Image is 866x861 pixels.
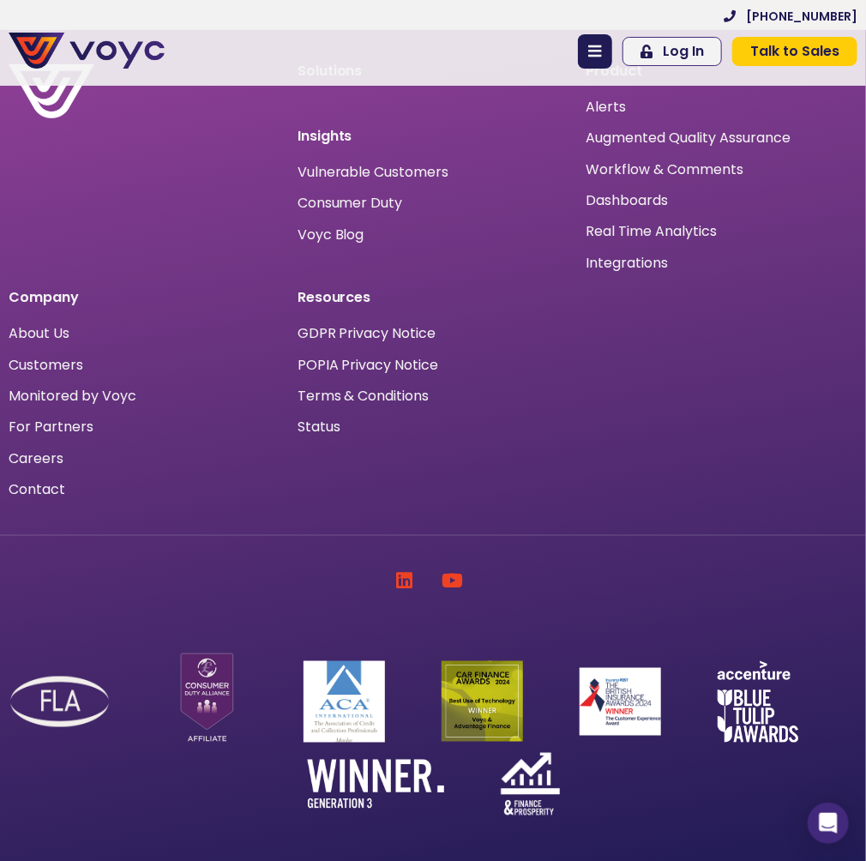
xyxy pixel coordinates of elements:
span: [PHONE_NUMBER] [746,10,857,22]
a: Vulnerable Customers [298,166,449,179]
a: Consumer Duty [298,196,403,210]
img: Car Finance Winner logo [442,661,523,742]
span: Log In [663,45,704,58]
a: [PHONE_NUMBER] [724,10,857,22]
p: Company [9,291,280,304]
span: Talk to Sales [750,45,839,58]
img: winner-generation [307,760,444,808]
p: Resources [298,291,569,304]
img: ACA [304,661,385,743]
a: Augmented Quality Assurance [586,129,791,146]
img: voyc-full-logo [9,33,165,69]
a: Log In [622,37,722,66]
img: accenture-blue-tulip-awards [718,661,799,743]
a: Talk to Sales [732,37,857,66]
img: finance-and-prosperity [501,753,560,816]
img: FLA Logo [10,677,109,727]
p: Insights [298,129,569,143]
div: Open Intercom Messenger [808,803,849,844]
